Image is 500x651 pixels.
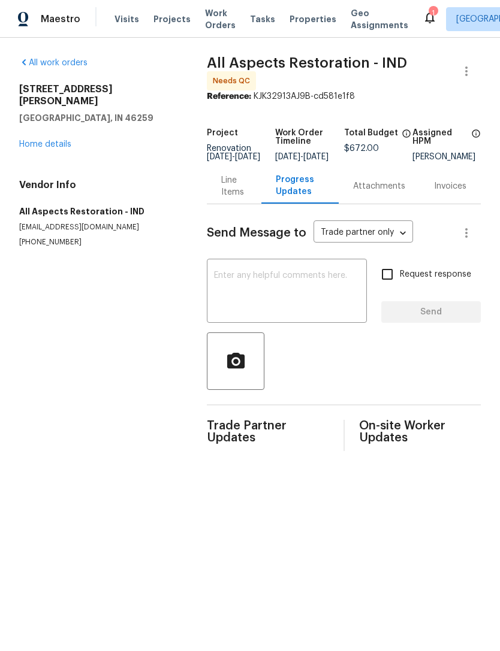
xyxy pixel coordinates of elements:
h2: [STREET_ADDRESS][PERSON_NAME] [19,83,178,107]
h5: Project [207,129,238,137]
span: [DATE] [207,153,232,161]
a: All work orders [19,59,88,67]
span: [DATE] [303,153,329,161]
span: On-site Worker Updates [359,420,481,444]
div: Progress Updates [276,174,324,198]
div: Attachments [353,180,405,192]
p: [EMAIL_ADDRESS][DOMAIN_NAME] [19,222,178,232]
span: - [207,153,260,161]
h5: All Aspects Restoration - IND [19,205,178,217]
span: $672.00 [344,144,379,153]
span: All Aspects Restoration - IND [207,56,407,70]
span: Renovation [207,144,260,161]
p: [PHONE_NUMBER] [19,237,178,247]
div: KJK32913AJ9B-cd581e1f8 [207,90,481,102]
div: Trade partner only [314,223,413,243]
span: Maestro [41,13,80,25]
h5: Total Budget [344,129,398,137]
span: The hpm assigned to this work order. [471,129,481,153]
div: 1 [429,7,437,19]
span: [DATE] [235,153,260,161]
b: Reference: [207,92,251,101]
div: Line Items [221,174,247,198]
span: Trade Partner Updates [207,420,329,444]
h5: Work Order Timeline [275,129,344,146]
h5: [GEOGRAPHIC_DATA], IN 46259 [19,112,178,124]
div: Invoices [434,180,466,192]
span: Geo Assignments [351,7,408,31]
span: Request response [400,268,471,281]
span: Projects [153,13,191,25]
span: Visits [115,13,139,25]
a: Home details [19,140,71,149]
span: Work Orders [205,7,236,31]
span: [DATE] [275,153,300,161]
span: Needs QC [213,75,255,87]
span: Properties [290,13,336,25]
h5: Assigned HPM [412,129,468,146]
span: - [275,153,329,161]
span: The total cost of line items that have been proposed by Opendoor. This sum includes line items th... [402,129,411,144]
span: Tasks [250,15,275,23]
span: Send Message to [207,227,306,239]
div: [PERSON_NAME] [412,153,481,161]
h4: Vendor Info [19,179,178,191]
